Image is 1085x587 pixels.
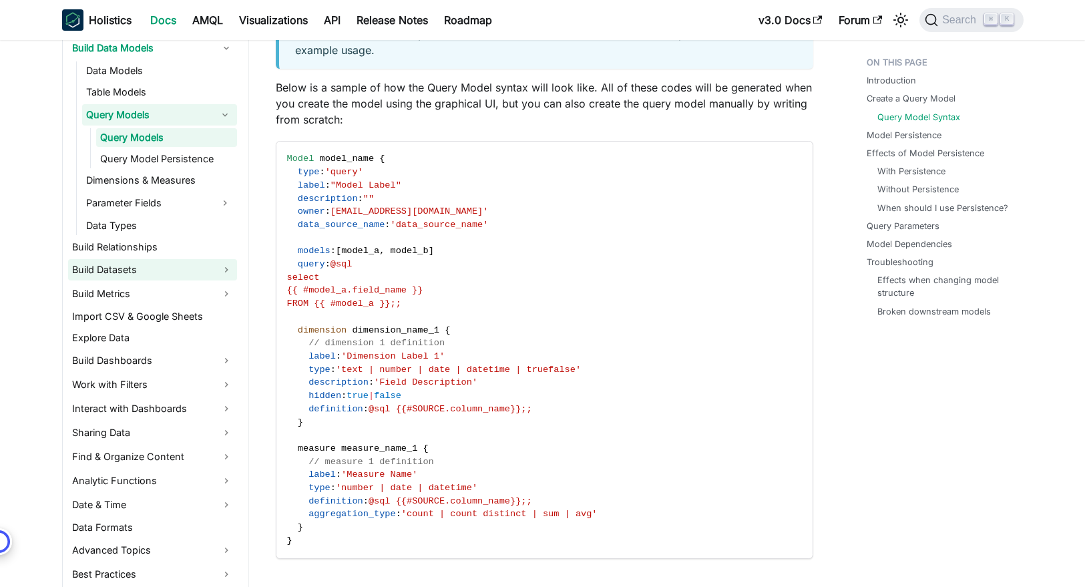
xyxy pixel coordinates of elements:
nav: Docs sidebar [49,40,249,587]
a: Effects of Model Persistence [867,147,984,160]
span: : [325,180,331,190]
span: : [396,509,401,519]
span: 'query' [325,167,363,177]
a: Model Persistence [867,129,941,142]
a: Broken downstream models [877,305,991,318]
span: } [298,522,303,532]
span: : [325,259,331,269]
a: Sharing Data [68,422,237,443]
span: [ [336,246,341,256]
span: : [331,483,336,493]
a: Data Models [82,61,237,80]
span: { [445,325,450,335]
span: "" [363,194,374,204]
span: label [308,351,336,361]
p: Below is a sample of how the Query Model syntax will look like. All of these codes will be genera... [276,79,813,128]
span: measure_name_1 [341,443,417,453]
span: measure [298,443,336,453]
span: hidden [308,391,341,401]
span: ] [429,246,434,256]
span: : [369,377,374,387]
span: type [308,483,331,493]
a: Build Dashboards [68,350,237,371]
a: Effects when changing model structure [877,274,1010,299]
a: Docs [142,9,184,31]
a: Roadmap [436,9,500,31]
a: Build Metrics [68,283,237,305]
button: Expand sidebar category 'Parameter Fields' [213,192,237,214]
a: Query Parameters [867,220,939,232]
span: { [423,443,429,453]
a: Data Formats [68,518,237,537]
a: API [316,9,349,31]
span: model_a [341,246,379,256]
span: 'Dimension Label 1' [341,351,445,361]
span: , [379,246,385,256]
a: HolisticsHolistics [62,9,132,31]
span: true [347,391,369,401]
span: : [363,496,369,506]
a: Dimensions & Measures [82,171,237,190]
a: Create a Query Model [867,92,955,105]
span: 'text | number | date | datetime | truefalse' [336,365,581,375]
a: Find & Organize Content [68,446,237,467]
a: Query Model Syntax [877,111,960,124]
span: label [308,469,336,479]
a: Analytic Functions [68,470,237,492]
span: @sql [331,259,353,269]
a: Data Types [82,216,237,235]
a: Introduction [867,74,916,87]
a: Release Notes [349,9,436,31]
a: Query Models [96,128,237,147]
a: Work with Filters [68,374,237,395]
a: Model Dependencies [867,238,952,250]
span: : [331,246,336,256]
a: v3.0 Docs [750,9,831,31]
span: models [298,246,331,256]
button: Collapse sidebar category 'Query Models' [213,104,237,126]
span: owner [298,206,325,216]
span: 'Field Description' [374,377,477,387]
span: type [298,167,320,177]
span: 'data_source_name' [391,220,489,230]
button: Search (Command+K) [919,8,1023,32]
a: Interact with Dashboards [68,398,237,419]
img: Holistics [62,9,83,31]
span: { [379,154,385,164]
a: Forum [831,9,890,31]
p: Please refer to to learn more about all available parameters and example usage. [295,26,797,58]
span: false [374,391,401,401]
a: Visualizations [231,9,316,31]
span: 'Measure Name' [341,469,417,479]
a: Parameter Fields [82,192,213,214]
kbd: K [1000,13,1014,25]
span: : [325,206,331,216]
a: When should I use Persistence? [877,202,1008,214]
span: [EMAIL_ADDRESS][DOMAIN_NAME]' [331,206,489,216]
a: Build Data Models [68,37,237,59]
span: } [298,417,303,427]
kbd: ⌘ [984,13,998,25]
span: Model [287,154,314,164]
span: : [385,220,390,230]
span: FROM {{ #model_a }};; [287,299,401,309]
a: Build Relationships [68,238,237,256]
a: AMQL [184,9,231,31]
span: 'number | date | datetime' [336,483,477,493]
span: } [287,536,292,546]
span: data_source_name [298,220,385,230]
span: definition [308,404,363,414]
span: : [319,167,324,177]
span: {{ #model_a.field_name }} [287,285,423,295]
span: description [298,194,358,204]
a: Explore Data [68,329,237,347]
span: description [308,377,369,387]
span: "Model Label" [331,180,401,190]
a: Advanced Topics [68,540,237,561]
a: Date & Time [68,494,237,516]
span: : [341,391,347,401]
a: Without Persistence [877,183,959,196]
a: Troubleshooting [867,256,933,268]
span: aggregation_type [308,509,396,519]
a: Query Model Persistence [96,150,237,168]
